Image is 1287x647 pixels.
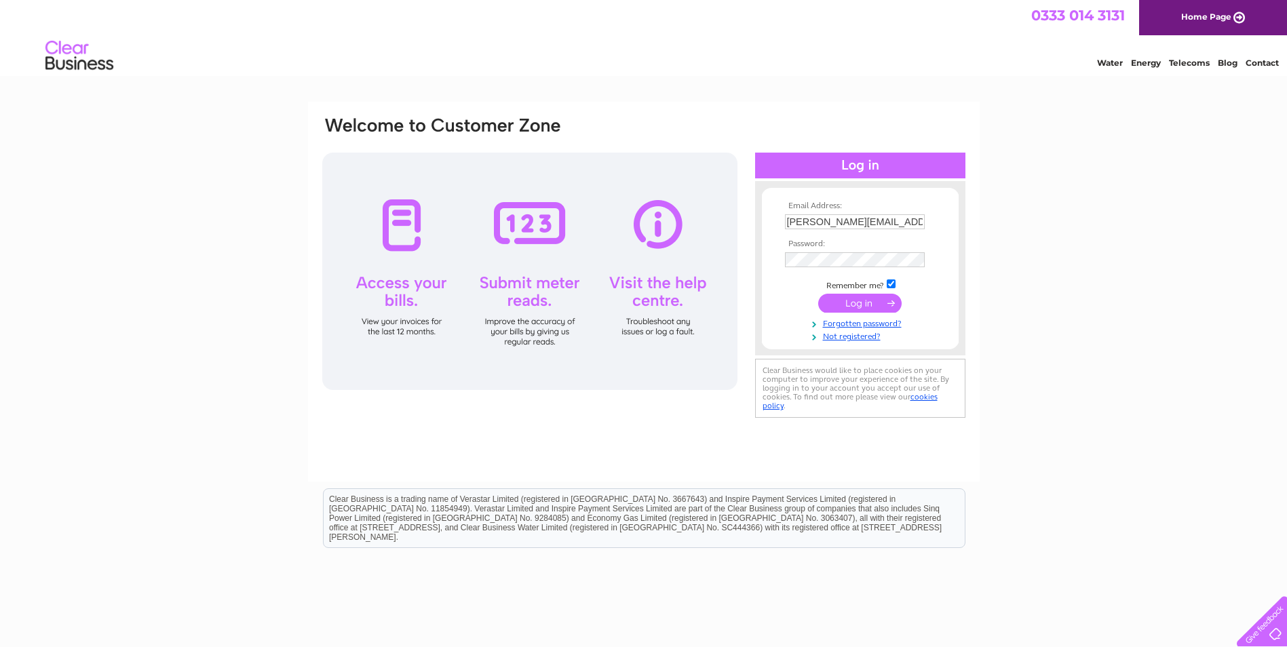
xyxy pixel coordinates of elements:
[763,392,938,410] a: cookies policy
[785,329,939,342] a: Not registered?
[782,239,939,249] th: Password:
[1218,58,1237,68] a: Blog
[1246,58,1279,68] a: Contact
[45,35,114,77] img: logo.png
[1131,58,1161,68] a: Energy
[1031,7,1125,24] a: 0333 014 3131
[818,294,902,313] input: Submit
[782,277,939,291] td: Remember me?
[324,7,965,66] div: Clear Business is a trading name of Verastar Limited (registered in [GEOGRAPHIC_DATA] No. 3667643...
[1169,58,1210,68] a: Telecoms
[782,201,939,211] th: Email Address:
[1097,58,1123,68] a: Water
[755,359,965,418] div: Clear Business would like to place cookies on your computer to improve your experience of the sit...
[785,316,939,329] a: Forgotten password?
